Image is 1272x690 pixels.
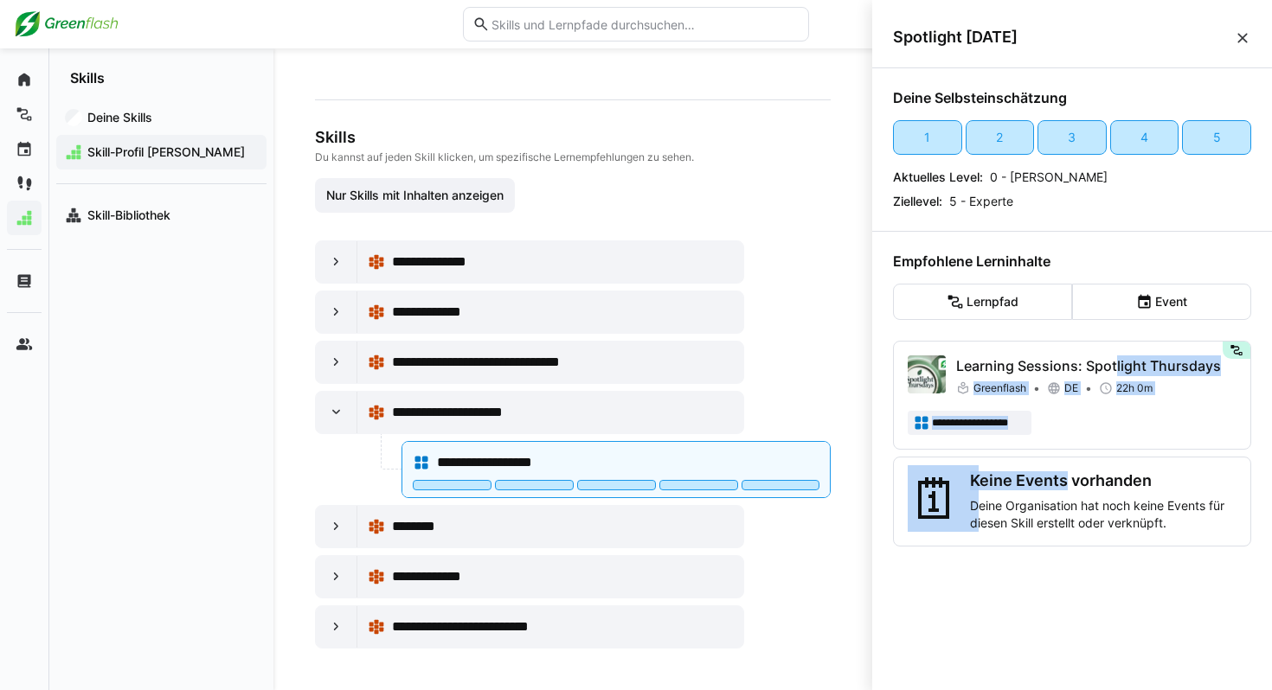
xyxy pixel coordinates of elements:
span: 22h 0m [1116,381,1153,395]
div: 🗓 [908,471,963,532]
p: Aktuelles Level: [893,169,983,186]
span: Greenflash [973,381,1026,395]
eds-button-option: Lernpfad [893,284,1072,320]
p: Ziellevel: [893,193,942,210]
p: 0 - [PERSON_NAME] [990,169,1108,186]
span: DE [1064,381,1078,395]
p: 5 - Experte [949,193,1013,210]
input: Skills und Lernpfade durchsuchen… [490,16,800,32]
div: 4 [1140,129,1148,146]
span: Skill-Profil [PERSON_NAME] [85,144,258,161]
p: Learning Sessions: Spotlight Thursdays [956,355,1237,376]
span: Nur Skills mit Inhalten anzeigen [324,187,506,204]
div: 3 [1068,129,1076,146]
h4: Empfohlene Lerninhalte [893,252,1251,270]
h3: Skills [315,128,831,147]
div: 1 [924,129,930,146]
eds-button-option: Event [1072,284,1251,320]
span: Spotlight [DATE] [893,28,1234,47]
div: 2 [996,129,1003,146]
h3: Keine Events vorhanden [970,471,1237,490]
button: Nur Skills mit Inhalten anzeigen [315,178,515,213]
img: Learning Sessions: Spotlight Thursdays [908,355,946,393]
p: Du kannst auf jeden Skill klicken, um spezifische Lernempfehlungen zu sehen. [315,150,831,164]
h4: Deine Selbsteinschätzung [893,89,1251,106]
div: 5 [1213,129,1221,146]
p: Deine Organisation hat noch keine Events für diesen Skill erstellt oder verknüpft. [970,497,1237,532]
